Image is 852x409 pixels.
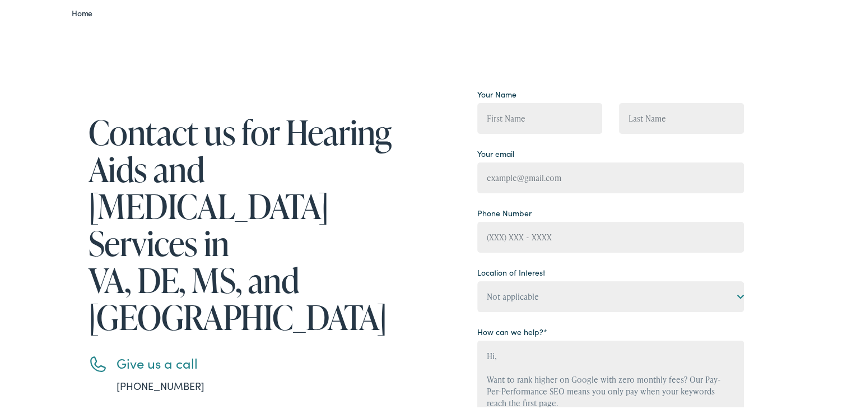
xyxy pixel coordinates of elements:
[477,264,545,276] label: Location of Interest
[89,111,402,333] h1: Contact us for Hearing Aids and [MEDICAL_DATA] Services in VA, DE, MS, and [GEOGRAPHIC_DATA]
[117,353,402,369] h3: Give us a call
[477,101,602,132] input: First Name
[72,5,98,16] a: Home
[477,324,547,336] label: How can we help?
[477,220,744,250] input: (XXX) XXX - XXXX
[619,101,744,132] input: Last Name
[117,377,204,391] a: [PHONE_NUMBER]
[477,160,744,191] input: example@gmail.com
[477,86,516,98] label: Your Name
[477,146,514,157] label: Your email
[477,205,532,217] label: Phone Number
